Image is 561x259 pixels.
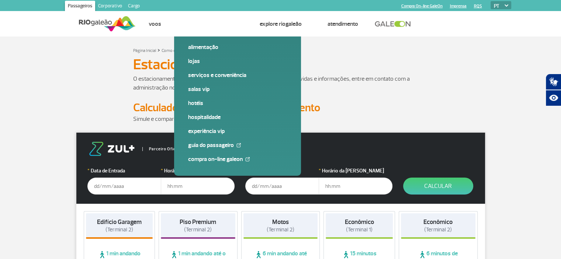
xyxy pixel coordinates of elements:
[95,1,125,13] a: Corporativo
[245,178,319,195] input: dd/mm/aaaa
[260,20,302,28] a: Explore RIOgaleão
[133,101,428,115] h2: Calculadora de Tarifa do Estacionamento
[328,20,358,28] a: Atendimento
[97,218,142,226] strong: Edifício Garagem
[188,43,287,51] a: Alimentação
[188,99,287,107] a: Hotéis
[546,74,561,106] div: Plugin de acessibilidade da Hand Talk.
[546,90,561,106] button: Abrir recursos assistivos.
[245,157,250,161] img: External Link Icon
[180,218,216,226] strong: Piso Premium
[188,155,287,163] a: Compra On-line GaleOn
[188,127,287,135] a: Experiência VIP
[188,85,287,93] a: Salas VIP
[105,226,133,233] span: (Terminal 2)
[188,71,287,79] a: Serviços e Conveniência
[346,226,373,233] span: (Terminal 1)
[133,74,428,92] p: O estacionamento do RIOgaleão é administrado pela Estapar. Para dúvidas e informações, entre em c...
[149,20,161,28] a: Voos
[546,74,561,90] button: Abrir tradutor de língua de sinais.
[157,46,160,54] a: >
[87,167,161,175] label: Data de Entrada
[423,218,453,226] strong: Econômico
[133,48,156,53] a: Página Inicial
[450,4,467,8] a: Imprensa
[65,1,95,13] a: Passageiros
[345,218,374,226] strong: Econômico
[236,143,241,147] img: External Link Icon
[272,218,289,226] strong: Motos
[474,4,482,8] a: RQS
[401,4,443,8] a: Compra On-line GaleOn
[319,167,392,175] label: Horário da [PERSON_NAME]
[161,178,235,195] input: hh:mm
[87,142,136,156] img: logo-zul.png
[87,178,161,195] input: dd/mm/aaaa
[161,167,235,175] label: Horário da Entrada
[133,115,428,123] p: Simule e compare as opções.
[184,226,212,233] span: (Terminal 2)
[162,48,197,53] a: Como chegar e sair
[267,226,294,233] span: (Terminal 2)
[319,178,392,195] input: hh:mm
[187,20,234,28] a: Como chegar e sair
[403,178,473,195] button: Calcular
[125,1,143,13] a: Cargo
[133,58,428,71] h1: Estacionamento
[188,57,287,65] a: Lojas
[188,113,287,121] a: Hospitalidade
[188,141,287,149] a: Guia do Passageiro
[142,147,180,151] span: Parceiro Oficial
[424,226,452,233] span: (Terminal 2)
